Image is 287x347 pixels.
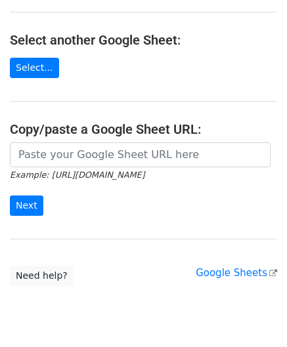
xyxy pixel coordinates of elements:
[10,142,271,167] input: Paste your Google Sheet URL here
[10,170,144,180] small: Example: [URL][DOMAIN_NAME]
[221,284,287,347] iframe: Chat Widget
[10,58,59,78] a: Select...
[10,266,74,286] a: Need help?
[196,267,277,279] a: Google Sheets
[10,32,277,48] h4: Select another Google Sheet:
[10,195,43,216] input: Next
[10,121,277,137] h4: Copy/paste a Google Sheet URL:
